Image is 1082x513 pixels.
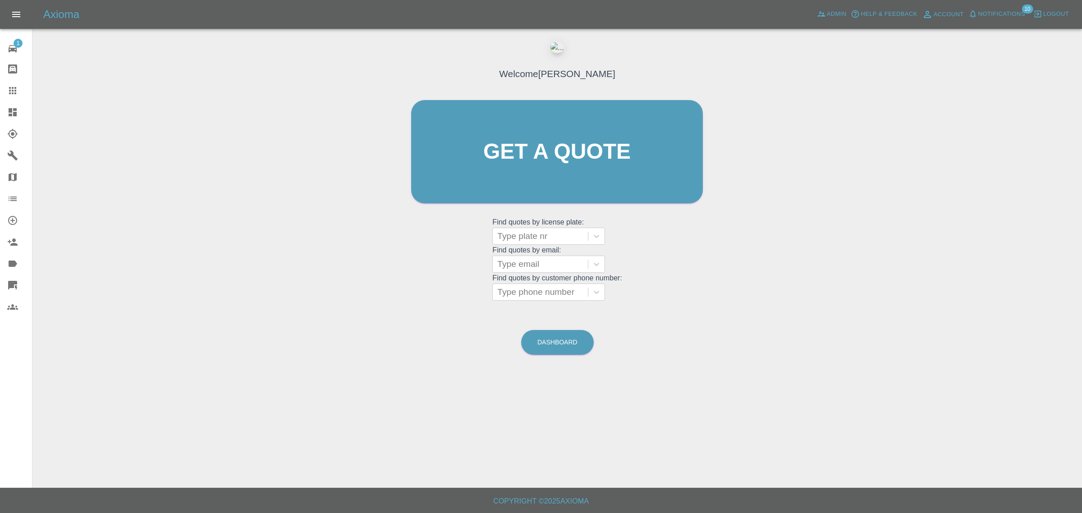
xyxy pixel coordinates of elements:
[5,4,27,25] button: Open drawer
[492,218,622,245] grid: Find quotes by license plate:
[521,330,594,355] a: Dashboard
[1022,5,1033,14] span: 10
[550,42,564,53] img: ...
[492,274,622,301] grid: Find quotes by customer phone number:
[43,7,79,22] h5: Axioma
[848,7,919,21] button: Help & Feedback
[1031,7,1071,21] button: Logout
[411,100,703,203] a: Get a quote
[966,7,1027,21] button: Notifications
[827,9,847,19] span: Admin
[861,9,917,19] span: Help & Feedback
[14,39,23,48] span: 1
[978,9,1025,19] span: Notifications
[934,9,964,20] span: Account
[920,7,966,22] a: Account
[1043,9,1069,19] span: Logout
[815,7,849,21] a: Admin
[7,495,1075,508] h6: Copyright © 2025 Axioma
[492,246,622,273] grid: Find quotes by email:
[499,67,615,81] h4: Welcome [PERSON_NAME]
